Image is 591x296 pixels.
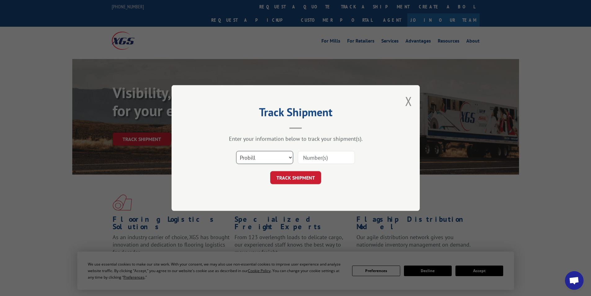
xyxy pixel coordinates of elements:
input: Number(s) [298,151,355,164]
h2: Track Shipment [203,108,389,120]
button: TRACK SHIPMENT [270,171,321,184]
button: Close modal [405,93,412,109]
a: Open chat [565,271,584,290]
div: Enter your information below to track your shipment(s). [203,135,389,142]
